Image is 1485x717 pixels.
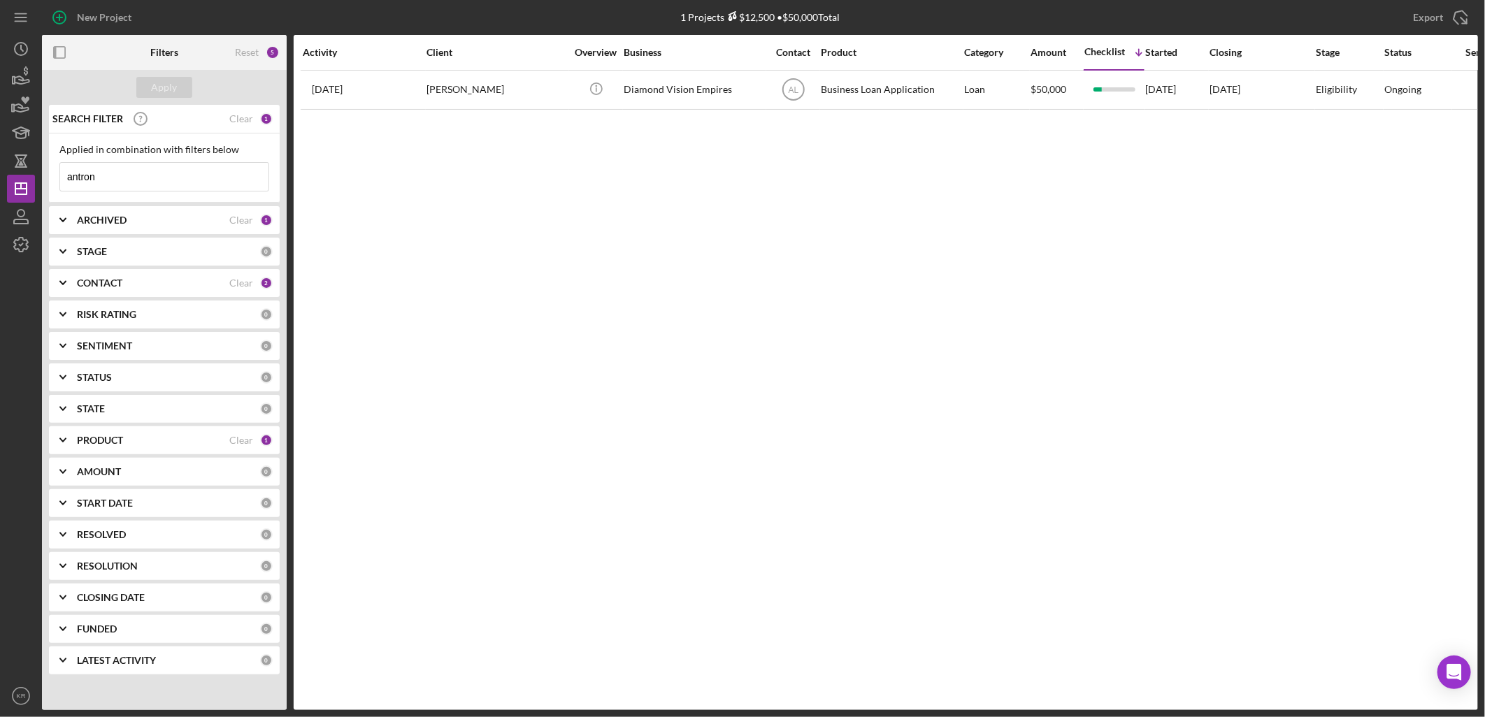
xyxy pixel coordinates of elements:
div: Ongoing [1384,84,1421,95]
div: Stage [1316,47,1383,58]
div: 0 [260,465,273,478]
div: Closing [1210,47,1314,58]
b: STAGE [77,246,107,257]
div: 2 [260,277,273,289]
div: Open Intercom Messenger [1437,656,1471,689]
div: 1 [260,113,273,125]
b: SEARCH FILTER [52,113,123,124]
b: STATE [77,403,105,414]
b: FUNDED [77,623,117,635]
div: Overview [570,47,622,58]
div: Applied in combination with filters below [59,144,269,155]
div: [DATE] [1145,71,1208,108]
b: CLOSING DATE [77,592,145,603]
div: Reset [235,47,259,58]
div: Contact [767,47,819,58]
b: LATEST ACTIVITY [77,655,156,666]
div: 1 [260,434,273,447]
div: 0 [260,245,273,258]
div: Clear [229,215,253,226]
button: KR [7,682,35,710]
b: PRODUCT [77,435,123,446]
b: RESOLVED [77,529,126,540]
div: Loan [964,71,1029,108]
div: Apply [152,77,178,98]
div: Clear [229,113,253,124]
b: Filters [150,47,178,58]
button: Export [1399,3,1478,31]
div: 0 [260,623,273,635]
time: [DATE] [1210,83,1240,95]
div: Checklist [1084,46,1125,57]
div: Amount [1031,47,1083,58]
div: $12,500 [724,11,775,23]
div: 0 [260,403,273,415]
div: [PERSON_NAME] [426,71,566,108]
div: Status [1384,47,1451,58]
b: AMOUNT [77,466,121,477]
div: 0 [260,340,273,352]
div: 0 [260,654,273,667]
div: Diamond Vision Empires [624,71,763,108]
div: Category [964,47,1029,58]
div: 5 [266,45,280,59]
text: AL [788,85,798,95]
div: Client [426,47,566,58]
div: 0 [260,528,273,541]
div: 1 [260,214,273,226]
div: Activity [303,47,425,58]
div: 0 [260,308,273,321]
b: STATUS [77,372,112,383]
b: CONTACT [77,277,122,289]
b: ARCHIVED [77,215,127,226]
div: 1 Projects • $50,000 Total [680,11,840,23]
span: $50,000 [1031,83,1066,95]
div: 0 [260,371,273,384]
button: Apply [136,77,192,98]
time: 2023-11-30 01:49 [312,84,343,95]
b: SENTIMENT [77,340,132,352]
b: RISK RATING [77,309,136,320]
div: Export [1413,3,1443,31]
div: Started [1145,47,1208,58]
div: 0 [260,591,273,604]
div: 0 [260,497,273,509]
div: 0 [260,560,273,572]
div: Clear [229,435,253,446]
div: Clear [229,277,253,289]
div: Eligibility [1316,71,1383,108]
b: RESOLUTION [77,560,138,572]
button: New Project [42,3,145,31]
div: Product [821,47,961,58]
div: Business [624,47,763,58]
div: Business Loan Application [821,71,961,108]
div: New Project [77,3,131,31]
text: KR [16,693,25,700]
b: START DATE [77,498,133,509]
